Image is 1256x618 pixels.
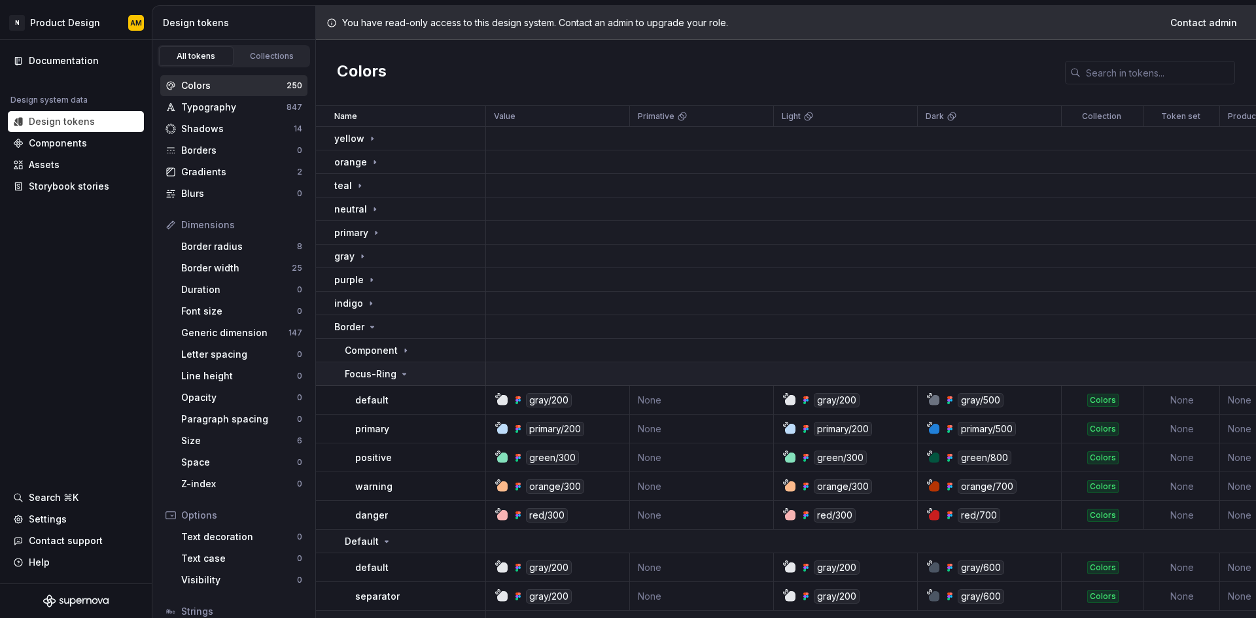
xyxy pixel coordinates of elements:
[297,392,302,403] div: 0
[334,111,357,122] p: Name
[814,508,856,523] div: red/300
[355,509,388,522] p: danger
[334,156,367,169] p: orange
[1087,509,1119,522] div: Colors
[176,366,307,386] a: Line height0
[8,509,144,530] a: Settings
[297,479,302,489] div: 0
[181,262,292,275] div: Border width
[176,548,307,569] a: Text case0
[181,79,287,92] div: Colors
[176,344,307,365] a: Letter spacing0
[345,368,396,381] p: Focus-Ring
[297,241,302,252] div: 8
[9,15,25,31] div: N
[1087,422,1119,436] div: Colors
[3,9,149,37] button: NProduct DesignAM
[526,479,584,494] div: orange/300
[181,574,297,587] div: Visibility
[287,80,302,91] div: 250
[181,165,297,179] div: Gradients
[176,258,307,279] a: Border width25
[176,473,307,494] a: Z-index0
[630,443,774,472] td: None
[181,391,297,404] div: Opacity
[630,415,774,443] td: None
[297,414,302,424] div: 0
[638,111,674,122] p: Primative
[176,570,307,591] a: Visibility0
[181,434,297,447] div: Size
[176,526,307,547] a: Text decoration0
[181,101,287,114] div: Typography
[29,491,78,504] div: Search ⌘K
[239,51,305,61] div: Collections
[958,508,1000,523] div: red/700
[526,422,584,436] div: primary/200
[355,590,400,603] p: separator
[355,394,389,407] p: default
[526,589,572,604] div: gray/200
[1144,553,1220,582] td: None
[288,328,302,338] div: 147
[160,75,307,96] a: Colors250
[297,575,302,585] div: 0
[958,422,1016,436] div: primary/500
[8,530,144,551] button: Contact support
[297,306,302,317] div: 0
[181,530,297,543] div: Text decoration
[297,457,302,468] div: 0
[29,534,103,547] div: Contact support
[337,61,387,84] h2: Colors
[8,487,144,508] button: Search ⌘K
[630,501,774,530] td: None
[355,480,392,493] p: warning
[958,393,1003,407] div: gray/500
[181,122,294,135] div: Shadows
[181,326,288,339] div: Generic dimension
[334,179,352,192] p: teal
[297,371,302,381] div: 0
[160,183,307,204] a: Blurs0
[176,301,307,322] a: Font size0
[1144,443,1220,472] td: None
[8,154,144,175] a: Assets
[176,387,307,408] a: Opacity0
[181,144,297,157] div: Borders
[630,386,774,415] td: None
[958,589,1004,604] div: gray/600
[1144,415,1220,443] td: None
[926,111,944,122] p: Dark
[8,111,144,132] a: Design tokens
[181,456,297,469] div: Space
[355,422,389,436] p: primary
[782,111,801,122] p: Light
[630,472,774,501] td: None
[160,162,307,182] a: Gradients2
[29,54,99,67] div: Documentation
[334,273,364,286] p: purple
[8,176,144,197] a: Storybook stories
[176,322,307,343] a: Generic dimension147
[43,594,109,608] a: Supernova Logo
[294,124,302,134] div: 14
[181,240,297,253] div: Border radius
[526,508,568,523] div: red/300
[334,297,363,310] p: indigo
[1144,501,1220,530] td: None
[163,16,310,29] div: Design tokens
[160,97,307,118] a: Typography847
[355,451,392,464] p: positive
[181,477,297,490] div: Z-index
[1162,11,1246,35] a: Contact admin
[814,479,872,494] div: orange/300
[181,348,297,361] div: Letter spacing
[814,451,867,465] div: green/300
[29,556,50,569] div: Help
[29,158,60,171] div: Assets
[181,283,297,296] div: Duration
[1087,590,1119,603] div: Colors
[297,188,302,199] div: 0
[181,509,302,522] div: Options
[1170,16,1237,29] span: Contact admin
